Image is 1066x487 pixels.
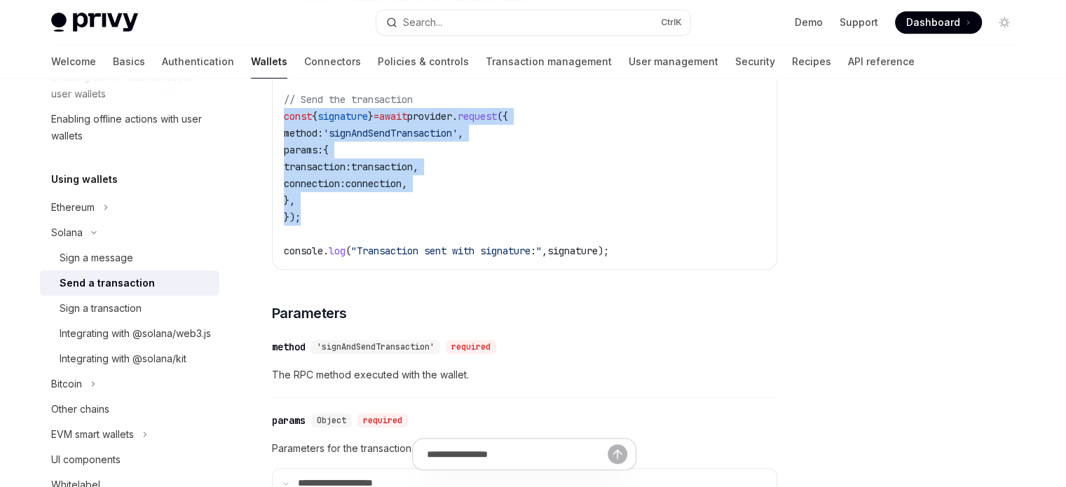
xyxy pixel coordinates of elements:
[598,245,609,257] span: );
[284,127,323,139] span: method:
[486,45,612,78] a: Transaction management
[458,110,497,123] span: request
[40,371,219,397] button: Toggle Bitcoin section
[895,11,982,34] a: Dashboard
[272,413,306,427] div: params
[357,413,408,427] div: required
[162,45,234,78] a: Authentication
[323,144,329,156] span: {
[351,160,413,173] span: transaction
[848,45,915,78] a: API reference
[60,249,133,266] div: Sign a message
[317,341,435,352] span: 'signAndSendTransaction'
[661,17,682,28] span: Ctrl K
[374,110,379,123] span: =
[113,45,145,78] a: Basics
[317,110,368,123] span: signature
[906,15,960,29] span: Dashboard
[547,245,598,257] span: signature
[60,350,186,367] div: Integrating with @solana/kit
[446,340,496,354] div: required
[795,15,823,29] a: Demo
[312,110,317,123] span: {
[51,426,134,443] div: EVM smart wallets
[40,220,219,245] button: Toggle Solana section
[378,45,469,78] a: Policies & controls
[402,177,407,190] span: ,
[40,270,219,296] a: Send a transaction
[51,199,95,216] div: Ethereum
[272,340,306,354] div: method
[51,224,83,241] div: Solana
[40,397,219,422] a: Other chains
[251,45,287,78] a: Wallets
[458,127,463,139] span: ,
[284,144,323,156] span: params:
[413,160,418,173] span: ,
[60,325,211,342] div: Integrating with @solana/web3.js
[323,127,458,139] span: 'signAndSendTransaction'
[40,107,219,149] a: Enabling offline actions with user wallets
[60,300,142,317] div: Sign a transaction
[368,110,374,123] span: }
[993,11,1016,34] button: Toggle dark mode
[284,110,312,123] span: const
[60,275,155,291] div: Send a transaction
[272,303,347,323] span: Parameters
[346,177,402,190] span: connection
[51,451,121,468] div: UI components
[40,195,219,220] button: Toggle Ethereum section
[407,110,452,123] span: provider
[51,376,82,392] div: Bitcoin
[351,245,542,257] span: "Transaction sent with signature:"
[317,415,346,426] span: Object
[284,194,295,207] span: },
[379,110,407,123] span: await
[304,45,361,78] a: Connectors
[629,45,718,78] a: User management
[542,245,547,257] span: ,
[284,160,351,173] span: transaction:
[40,447,219,472] a: UI components
[735,45,775,78] a: Security
[376,10,690,35] button: Open search
[608,444,627,464] button: Send message
[427,439,608,469] input: Ask a question...
[284,245,323,257] span: console
[284,93,413,106] span: // Send the transaction
[792,45,831,78] a: Recipes
[272,366,777,383] span: The RPC method executed with the wallet.
[51,401,109,418] div: Other chains
[51,45,96,78] a: Welcome
[329,245,346,257] span: log
[40,296,219,321] a: Sign a transaction
[40,422,219,447] button: Toggle EVM smart wallets section
[284,211,301,224] span: });
[346,245,351,257] span: (
[40,245,219,270] a: Sign a message
[51,111,211,144] div: Enabling offline actions with user wallets
[40,346,219,371] a: Integrating with @solana/kit
[51,171,118,188] h5: Using wallets
[840,15,878,29] a: Support
[51,13,138,32] img: light logo
[323,245,329,257] span: .
[284,177,346,190] span: connection:
[40,321,219,346] a: Integrating with @solana/web3.js
[497,110,508,123] span: ({
[452,110,458,123] span: .
[403,14,442,31] div: Search...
